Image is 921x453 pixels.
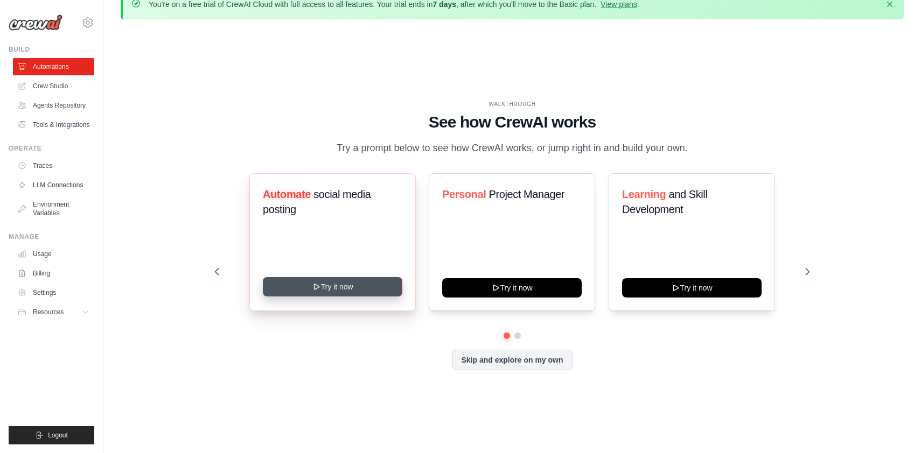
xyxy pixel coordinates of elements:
[331,140,693,156] p: Try a prompt below to see how CrewAI works, or jump right in and build your own.
[867,401,921,453] iframe: Chat Widget
[622,188,666,200] span: Learning
[13,265,94,282] a: Billing
[13,196,94,222] a: Environment Variables
[9,15,62,31] img: Logo
[263,277,402,296] button: Try it now
[215,100,810,108] div: WALKTHROUGH
[442,188,486,200] span: Personal
[33,308,64,316] span: Resources
[9,232,94,241] div: Manage
[13,77,94,95] a: Crew Studio
[215,112,810,132] h1: See how CrewAI works
[13,58,94,75] a: Automations
[13,116,94,133] a: Tools & Integrations
[489,188,565,200] span: Project Manager
[442,278,582,298] button: Try it now
[13,284,94,301] a: Settings
[13,176,94,194] a: LLM Connections
[9,144,94,153] div: Operate
[13,97,94,114] a: Agents Repository
[263,188,371,215] span: social media posting
[9,45,94,54] div: Build
[263,188,311,200] span: Automate
[13,303,94,321] button: Resources
[13,157,94,174] a: Traces
[13,245,94,263] a: Usage
[622,278,762,298] button: Try it now
[452,350,572,370] button: Skip and explore on my own
[9,426,94,444] button: Logout
[48,431,68,440] span: Logout
[622,188,707,215] span: and Skill Development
